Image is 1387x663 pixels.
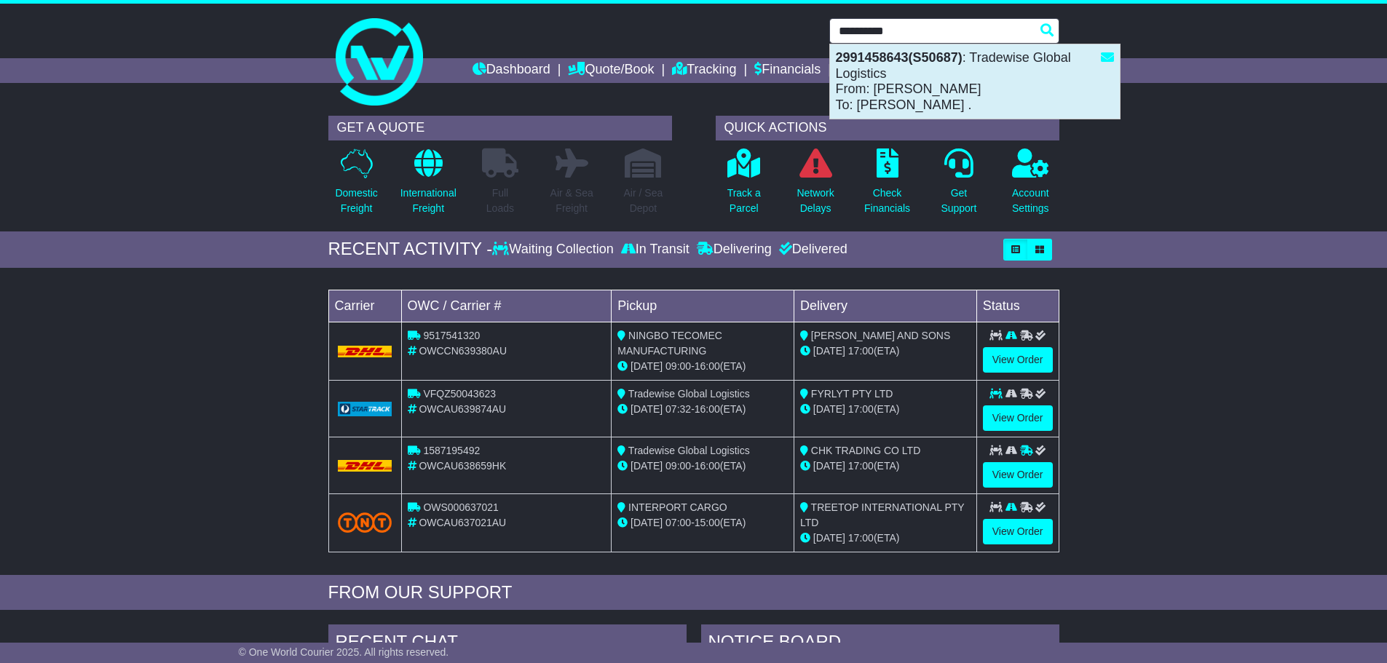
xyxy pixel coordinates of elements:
span: [DATE] [631,360,663,372]
div: - (ETA) [617,515,788,531]
span: 17:00 [848,532,874,544]
span: 07:32 [665,403,691,415]
span: 15:00 [695,517,720,528]
span: [DATE] [631,403,663,415]
a: AccountSettings [1011,148,1050,224]
a: View Order [983,519,1053,544]
div: (ETA) [800,458,971,474]
span: [DATE] [631,460,663,472]
div: - (ETA) [617,402,788,417]
strong: 2991458643(S50687) [836,50,963,65]
span: [DATE] [813,403,845,415]
span: 9517541320 [423,330,480,341]
span: [PERSON_NAME] AND SONS [811,330,950,341]
a: View Order [983,405,1053,431]
a: GetSupport [940,148,977,224]
td: Pickup [612,290,794,322]
div: - (ETA) [617,359,788,374]
span: 17:00 [848,460,874,472]
p: International Freight [400,186,457,216]
a: Dashboard [473,58,550,83]
a: CheckFinancials [864,148,911,224]
span: [DATE] [813,345,845,357]
div: (ETA) [800,344,971,359]
a: View Order [983,462,1053,488]
span: 1587195492 [423,445,480,456]
span: [DATE] [813,460,845,472]
span: VFQZ50043623 [423,388,496,400]
span: Tradewise Global Logistics [628,388,750,400]
td: OWC / Carrier # [401,290,612,322]
span: 07:00 [665,517,691,528]
a: DomesticFreight [334,148,378,224]
p: Air / Sea Depot [624,186,663,216]
div: FROM OUR SUPPORT [328,582,1059,603]
span: NINGBO TECOMEC MANUFACTURING [617,330,722,357]
td: Delivery [794,290,976,322]
div: QUICK ACTIONS [716,116,1059,140]
div: In Transit [617,242,693,258]
span: [DATE] [813,532,845,544]
p: Check Financials [864,186,910,216]
span: OWCAU637021AU [419,517,506,528]
span: FYRLYT PTY LTD [811,388,893,400]
div: RECENT ACTIVITY - [328,239,493,260]
p: Air & Sea Freight [550,186,593,216]
span: Tradewise Global Logistics [628,445,750,456]
a: Track aParcel [727,148,762,224]
span: OWCCN639380AU [419,345,507,357]
a: Financials [754,58,821,83]
div: (ETA) [800,531,971,546]
img: GetCarrierServiceLogo [338,402,392,416]
span: 09:00 [665,460,691,472]
td: Carrier [328,290,401,322]
div: - (ETA) [617,458,788,474]
div: Waiting Collection [492,242,617,258]
p: Domestic Freight [335,186,377,216]
p: Account Settings [1012,186,1049,216]
p: Network Delays [797,186,834,216]
td: Status [976,290,1059,322]
a: NetworkDelays [796,148,834,224]
p: Track a Parcel [727,186,761,216]
div: GET A QUOTE [328,116,672,140]
p: Full Loads [482,186,518,216]
span: TREETOP INTERNATIONAL PTY LTD [800,501,964,528]
p: Get Support [941,186,976,216]
span: OWS000637021 [423,501,499,513]
span: 16:00 [695,460,720,472]
img: DHL.png [338,460,392,472]
div: : Tradewise Global Logistics From: [PERSON_NAME] To: [PERSON_NAME] . [830,44,1120,119]
div: Delivering [693,242,775,258]
span: 09:00 [665,360,691,372]
span: OWCAU639874AU [419,403,506,415]
a: Quote/Book [568,58,654,83]
a: Tracking [672,58,736,83]
img: TNT_Domestic.png [338,512,392,532]
span: 16:00 [695,403,720,415]
img: DHL.png [338,346,392,357]
span: 16:00 [695,360,720,372]
span: 17:00 [848,345,874,357]
span: OWCAU638659HK [419,460,506,472]
a: InternationalFreight [400,148,457,224]
span: 17:00 [848,403,874,415]
div: Delivered [775,242,847,258]
span: CHK TRADING CO LTD [811,445,920,456]
span: © One World Courier 2025. All rights reserved. [239,646,449,658]
span: INTERPORT CARGO [628,501,727,513]
a: View Order [983,347,1053,373]
div: (ETA) [800,402,971,417]
span: [DATE] [631,517,663,528]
